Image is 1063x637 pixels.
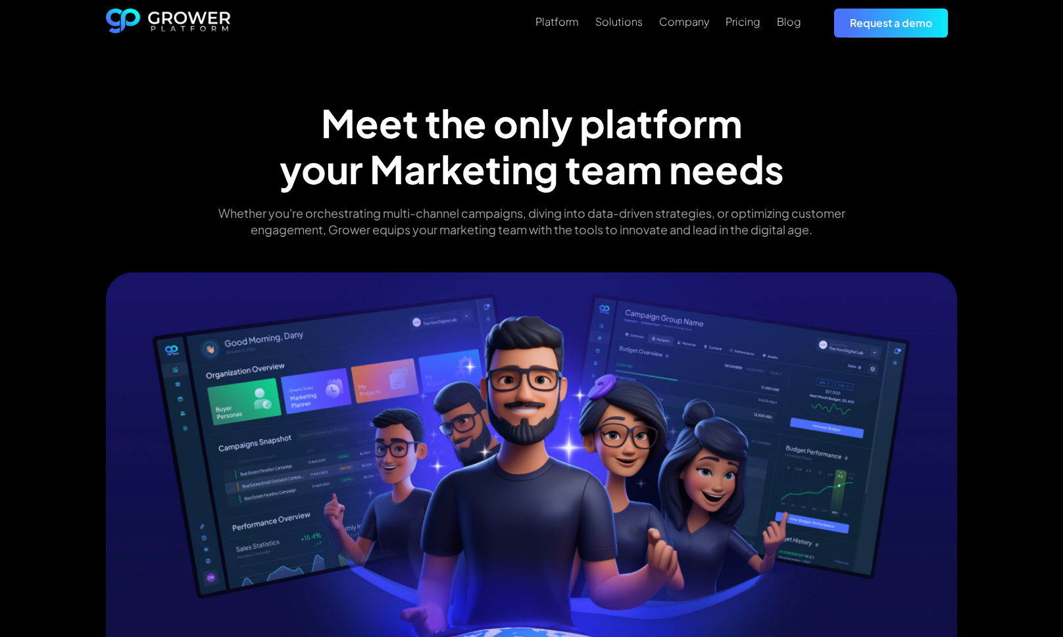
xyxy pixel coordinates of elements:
p: Whether you're orchestrating multi-channel campaigns, diving into data-driven strategies, or opti... [191,205,873,238]
div: Pricing [726,15,760,28]
h1: Meet the only platform your Marketing team needs [280,100,784,191]
a: Pricing [726,14,760,30]
a: Request a demo [834,9,948,37]
div: Blog [777,15,801,28]
div: Company [659,15,709,28]
a: home [106,9,231,38]
div: Solutions [595,15,643,28]
a: Platform [535,14,579,30]
a: Company [659,14,709,30]
a: Solutions [595,14,643,30]
a: Blog [777,14,801,30]
div: Platform [535,15,579,28]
